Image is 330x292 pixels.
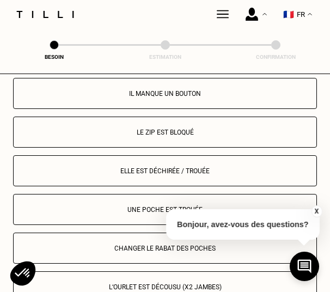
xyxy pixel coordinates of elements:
img: Logo du service de couturière Tilli [13,11,78,18]
button: Changer le rabat des poches [13,233,317,264]
div: Confirmation [254,54,298,60]
button: Il manque un bouton [13,78,317,109]
p: Changer le rabat des poches [19,245,311,252]
p: Bonjour, avez-vous des questions? [166,209,320,240]
div: Besoin [32,54,76,60]
span: 🇫🇷 [283,9,294,20]
button: Elle est déchirée / trouée [13,155,317,186]
img: menu déroulant [308,13,312,16]
button: 🇫🇷 FR [278,4,317,25]
div: Estimation [143,54,187,60]
p: L‘ourlet est décousu (x2 jambes) [19,283,311,291]
p: Elle est déchirée / trouée [19,167,311,175]
img: Tilli couturière Paris [217,8,229,20]
p: Il manque un bouton [19,90,311,98]
button: Le zip est bloqué [13,117,317,148]
img: icône connexion [246,8,258,21]
button: X [311,205,322,217]
p: Le zip est bloqué [19,129,311,136]
img: Menu déroulant [262,13,267,16]
button: Une poche est trouée [13,194,317,225]
p: Une poche est trouée [19,206,311,214]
